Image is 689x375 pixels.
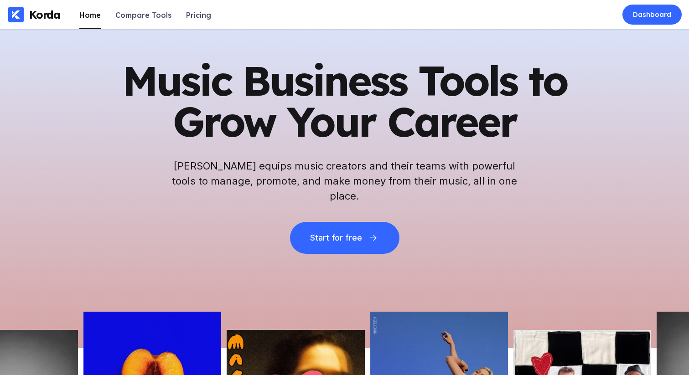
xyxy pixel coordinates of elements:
div: Home [79,10,101,20]
a: Dashboard [622,5,682,25]
h2: [PERSON_NAME] equips music creators and their teams with powerful tools to manage, promote, and m... [171,159,518,204]
h1: Music Business Tools to Grow Your Career [121,60,568,142]
div: Start for free [310,233,362,242]
button: Start for free [290,222,399,254]
div: Compare Tools [115,10,171,20]
div: Dashboard [633,10,671,19]
div: Korda [29,8,60,21]
div: Pricing [186,10,211,20]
